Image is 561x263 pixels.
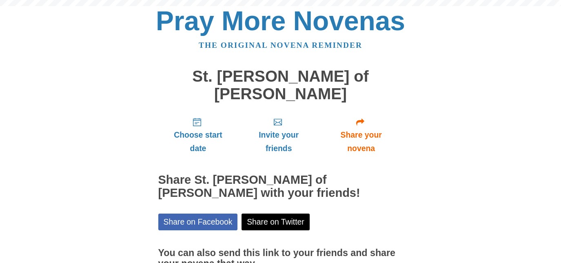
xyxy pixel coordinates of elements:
a: Invite your friends [238,111,319,159]
a: Share on Facebook [158,214,238,230]
h1: St. [PERSON_NAME] of [PERSON_NAME] [158,68,403,103]
a: Share on Twitter [242,214,310,230]
span: Choose start date [166,128,230,155]
a: Share your novena [319,111,403,159]
a: The original novena reminder [199,41,362,49]
h2: Share St. [PERSON_NAME] of [PERSON_NAME] with your friends! [158,174,403,200]
span: Invite your friends [246,128,311,155]
a: Choose start date [158,111,238,159]
span: Share your novena [328,128,395,155]
a: Pray More Novenas [156,6,405,36]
